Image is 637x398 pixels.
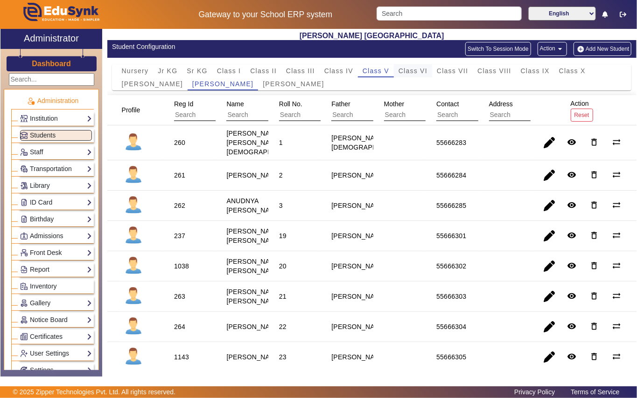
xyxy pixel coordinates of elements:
[559,68,586,74] span: Class X
[107,31,637,40] h2: [PERSON_NAME] [GEOGRAPHIC_DATA]
[436,109,520,121] input: Search
[331,171,386,180] div: [PERSON_NAME]
[612,231,621,240] mat-icon: sync_alt
[331,292,386,301] div: [PERSON_NAME]
[331,322,386,331] div: [PERSON_NAME]
[226,109,310,121] input: Search
[226,353,281,361] staff-with-status: [PERSON_NAME]
[226,197,281,214] staff-with-status: ANUDNYA [PERSON_NAME]
[112,42,367,52] div: Student Configuration
[538,42,567,56] button: Action
[331,100,350,108] span: Father
[324,68,353,74] span: Class IV
[489,109,573,121] input: Search
[31,59,71,69] a: Dashboard
[363,68,389,74] span: Class V
[612,322,621,331] mat-icon: sync_alt
[328,96,427,124] div: Father
[567,322,576,331] mat-icon: remove_red_eye
[21,132,28,139] img: Students.png
[223,96,322,124] div: Name
[122,106,140,114] span: Profile
[13,387,176,397] p: © 2025 Zipper Technologies Pvt. Ltd. All rights reserved.
[589,352,599,361] mat-icon: delete_outline
[566,386,624,398] a: Terms of Service
[436,100,459,108] span: Contact
[192,81,253,87] span: [PERSON_NAME]
[567,170,576,179] mat-icon: remove_red_eye
[122,285,145,308] img: profile.png
[122,224,145,247] img: profile.png
[122,254,145,278] img: profile.png
[555,44,565,54] mat-icon: arrow_drop_down
[436,201,466,210] div: 55666285
[164,10,366,20] h5: Gateway to your School ERP system
[436,292,466,301] div: 55666303
[567,95,596,124] div: Action
[589,200,599,210] mat-icon: delete_outline
[286,68,315,74] span: Class III
[436,138,466,147] div: 55666283
[27,97,35,105] img: Administration.png
[331,133,406,152] div: [PERSON_NAME][DEMOGRAPHIC_DATA]
[9,73,94,86] input: Search...
[567,261,576,270] mat-icon: remove_red_eye
[465,42,531,56] button: Switch To Session Mode
[589,137,599,147] mat-icon: delete_outline
[331,231,386,240] div: [PERSON_NAME]
[30,282,57,290] span: Inventory
[279,322,287,331] div: 22
[11,96,94,106] p: Administration
[612,137,621,147] mat-icon: sync_alt
[331,352,386,362] div: [PERSON_NAME]
[381,96,479,124] div: Mother
[187,68,207,74] span: Sr KG
[174,322,185,331] div: 264
[226,288,281,305] staff-with-status: [PERSON_NAME] [PERSON_NAME]
[171,96,269,124] div: Reg Id
[571,109,593,121] button: Reset
[589,291,599,301] mat-icon: delete_outline
[122,131,145,154] img: profile.png
[486,96,584,124] div: Address
[174,292,185,301] div: 263
[263,81,324,87] span: [PERSON_NAME]
[279,171,283,180] div: 2
[226,100,244,108] span: Name
[612,352,621,361] mat-icon: sync_alt
[174,231,185,240] div: 237
[437,68,468,74] span: Class VII
[226,258,281,274] staff-with-status: [PERSON_NAME] [PERSON_NAME]
[331,109,415,121] input: Search
[158,68,177,74] span: Jr KG
[122,345,145,369] img: profile.png
[279,138,283,147] div: 1
[24,33,79,44] h2: Administrator
[21,283,28,290] img: Inventory.png
[589,322,599,331] mat-icon: delete_outline
[567,291,576,301] mat-icon: remove_red_eye
[612,170,621,179] mat-icon: sync_alt
[279,292,287,301] div: 21
[174,201,185,210] div: 262
[217,68,241,74] span: Class I
[384,100,405,108] span: Mother
[436,352,466,362] div: 55666305
[226,323,281,330] staff-with-status: [PERSON_NAME]
[32,59,71,68] h3: Dashboard
[174,100,193,108] span: Reg Id
[174,352,189,362] div: 1143
[612,261,621,270] mat-icon: sync_alt
[119,102,152,118] div: Profile
[331,201,386,210] div: [PERSON_NAME]
[174,171,185,180] div: 261
[589,170,599,179] mat-icon: delete_outline
[510,386,560,398] a: Privacy Policy
[250,68,277,74] span: Class II
[226,227,281,244] staff-with-status: [PERSON_NAME] [PERSON_NAME]
[436,231,466,240] div: 55666301
[279,231,287,240] div: 19
[122,81,183,87] span: [PERSON_NAME]
[589,231,599,240] mat-icon: delete_outline
[122,315,145,338] img: profile.png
